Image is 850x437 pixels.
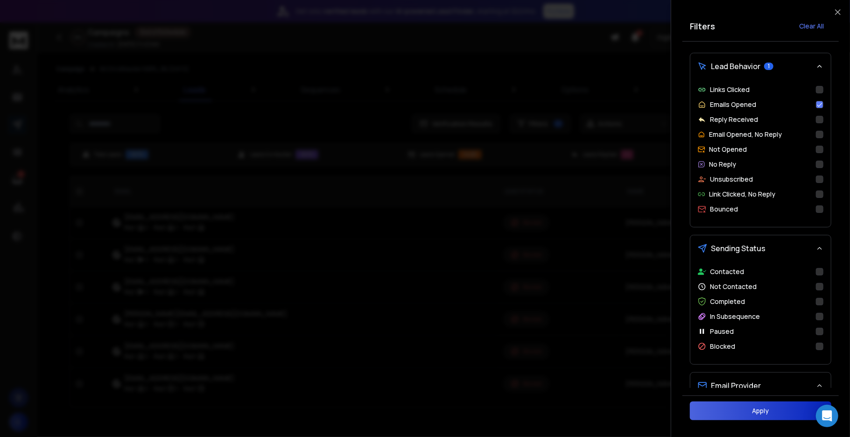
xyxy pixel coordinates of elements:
[690,402,831,420] button: Apply
[709,160,736,169] p: No Reply
[710,267,744,276] p: Contacted
[711,61,760,72] span: Lead Behavior
[710,327,734,336] p: Paused
[711,243,766,254] span: Sending Status
[711,380,761,391] span: Email Provider
[764,63,773,70] span: 1
[710,204,738,214] p: Bounced
[710,342,735,351] p: Blocked
[690,235,831,261] button: Sending Status
[690,53,831,79] button: Lead Behavior1
[690,79,831,227] div: Lead Behavior1
[792,17,831,35] button: Clear All
[690,373,831,399] button: Email Provider
[710,282,757,291] p: Not Contacted
[709,130,782,139] p: Email Opened, No Reply
[710,175,753,184] p: Unsubscribed
[710,115,758,124] p: Reply Received
[710,297,745,306] p: Completed
[710,100,756,109] p: Emails Opened
[816,405,838,427] div: Open Intercom Messenger
[709,145,747,154] p: Not Opened
[710,312,760,321] p: In Subsequence
[710,85,750,94] p: Links Clicked
[709,190,775,199] p: Link Clicked, No Reply
[690,261,831,364] div: Sending Status
[690,20,715,33] h2: Filters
